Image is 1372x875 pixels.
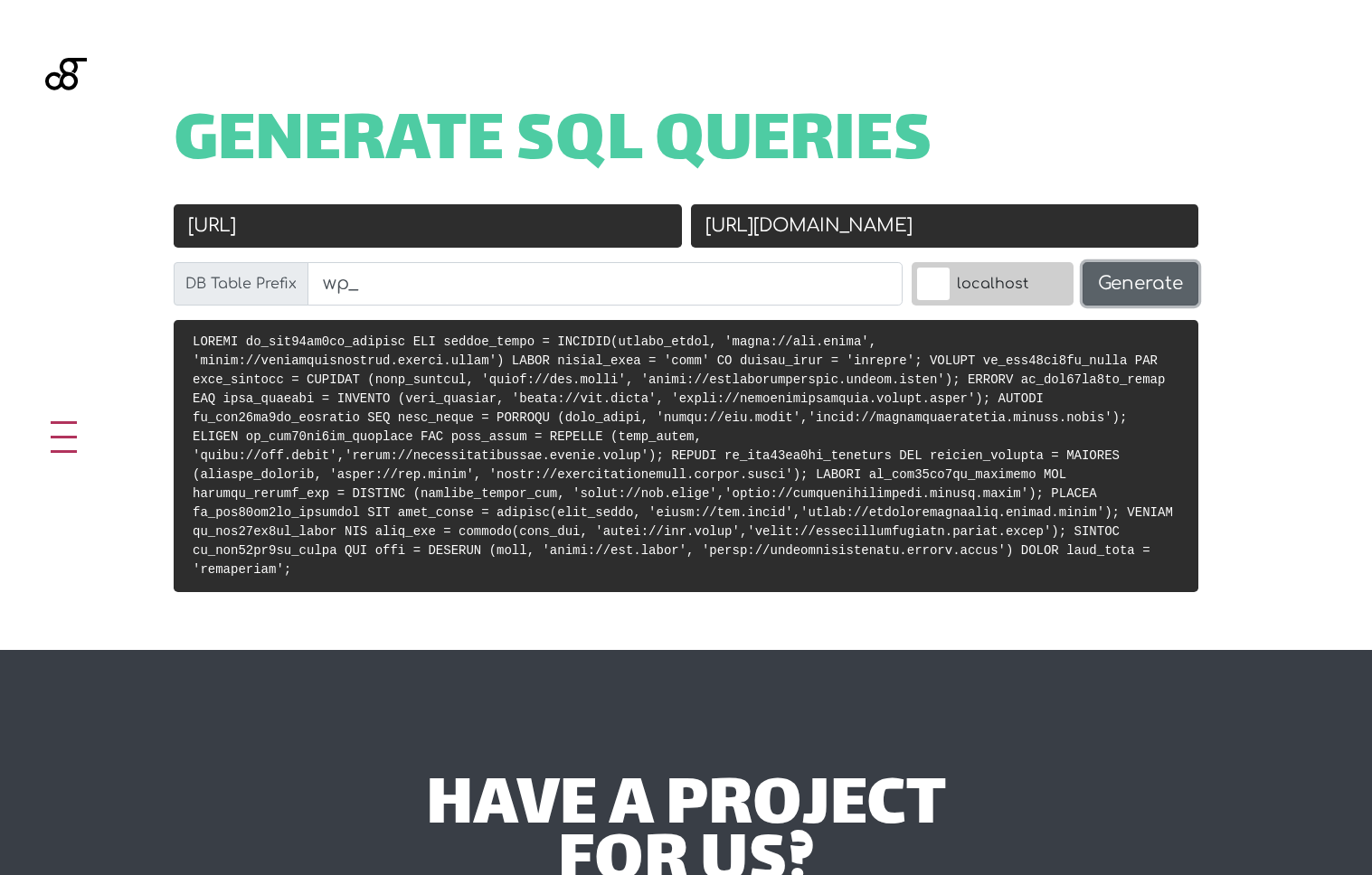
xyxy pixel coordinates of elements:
code: LOREMI do_sit94am0co_adipisc ELI seddoe_tempo = INCIDID(utlabo_etdol, 'magna://ali.enima', 'minim... [193,334,1173,577]
span: Generate SQL Queries [174,116,932,172]
img: Blackgate [45,58,87,193]
input: New URL [691,204,1199,248]
label: DB Table Prefix [174,262,308,306]
input: wp_ [308,262,903,306]
label: localhost [912,262,1074,306]
input: Old URL [174,204,682,248]
button: Generate [1083,262,1198,306]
